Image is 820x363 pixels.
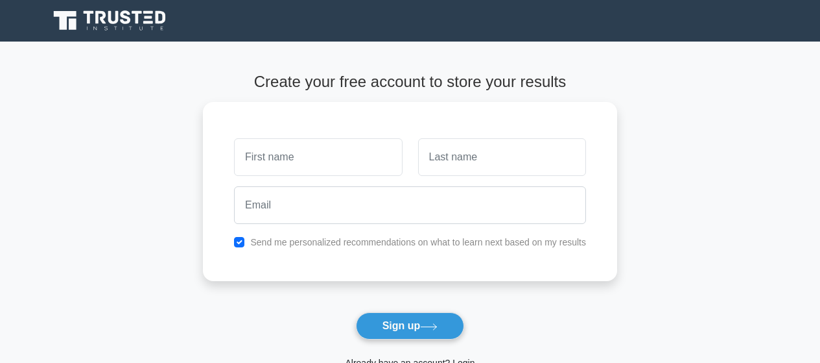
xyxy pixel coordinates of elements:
[356,312,465,340] button: Sign up
[203,73,617,92] h4: Create your free account to store your results
[418,138,586,176] input: Last name
[234,138,402,176] input: First name
[250,237,586,247] label: Send me personalized recommendations on what to learn next based on my results
[234,186,586,224] input: Email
